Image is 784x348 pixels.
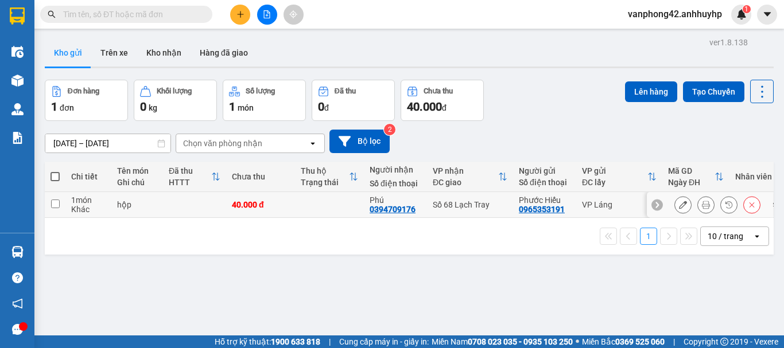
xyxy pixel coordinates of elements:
[433,178,498,187] div: ĐC giao
[308,139,317,148] svg: open
[407,100,442,114] span: 40.000
[720,338,728,346] span: copyright
[117,200,157,209] div: hộp
[289,10,297,18] span: aim
[625,81,677,102] button: Lên hàng
[744,5,748,13] span: 1
[619,7,731,21] span: vanphong42.anhhuyhp
[163,162,226,192] th: Toggle SortBy
[230,5,250,25] button: plus
[68,87,99,95] div: Đơn hàng
[709,36,748,49] div: ver 1.8.138
[11,132,24,144] img: solution-icon
[140,100,146,114] span: 0
[238,103,254,112] span: món
[674,196,692,213] div: Sửa đơn hàng
[11,103,24,115] img: warehouse-icon
[519,205,565,214] div: 0965353191
[63,8,199,21] input: Tìm tên, số ĐT hoặc mã đơn
[71,172,106,181] div: Chi tiết
[582,200,657,209] div: VP Láng
[757,5,777,25] button: caret-down
[157,87,192,95] div: Khối lượng
[45,134,170,153] input: Select a date range.
[12,298,23,309] span: notification
[257,5,277,25] button: file-add
[442,103,447,112] span: đ
[134,80,217,121] button: Khối lượng0kg
[232,200,289,209] div: 40.000 đ
[45,80,128,121] button: Đơn hàng1đơn
[312,80,395,121] button: Đã thu0đ
[12,272,23,283] span: question-circle
[48,10,56,18] span: search
[324,103,329,112] span: đ
[662,162,729,192] th: Toggle SortBy
[11,75,24,87] img: warehouse-icon
[615,337,665,346] strong: 0369 525 060
[708,230,743,242] div: 10 / trang
[582,335,665,348] span: Miền Bắc
[137,39,191,67] button: Kho nhận
[736,9,747,19] img: icon-new-feature
[229,100,235,114] span: 1
[246,87,275,95] div: Số lượng
[117,178,157,187] div: Ghi chú
[370,179,421,188] div: Số điện thoại
[427,162,513,192] th: Toggle SortBy
[60,103,74,112] span: đơn
[370,165,421,174] div: Người nhận
[215,335,320,348] span: Hỗ trợ kỹ thuật:
[71,195,106,205] div: 1 món
[318,100,324,114] span: 0
[117,166,157,175] div: Tên món
[762,9,773,19] span: caret-down
[668,166,715,175] div: Mã GD
[91,39,137,67] button: Trên xe
[640,228,657,245] button: 1
[683,81,744,102] button: Tạo Chuyến
[263,10,271,18] span: file-add
[10,7,25,25] img: logo-vxr
[169,166,211,175] div: Đã thu
[582,166,647,175] div: VP gửi
[433,166,498,175] div: VP nhận
[743,5,751,13] sup: 1
[295,162,364,192] th: Toggle SortBy
[339,335,429,348] span: Cung cấp máy in - giấy in:
[271,337,320,346] strong: 1900 633 818
[433,200,507,209] div: Số 68 Lạch Tray
[301,178,349,187] div: Trạng thái
[149,103,157,112] span: kg
[329,130,390,153] button: Bộ lọc
[401,80,484,121] button: Chưa thu40.000đ
[424,87,453,95] div: Chưa thu
[668,178,715,187] div: Ngày ĐH
[384,124,395,135] sup: 2
[370,195,421,205] div: Phú
[432,335,573,348] span: Miền Nam
[301,166,349,175] div: Thu hộ
[519,166,570,175] div: Người gửi
[71,205,106,214] div: Khác
[51,100,57,114] span: 1
[11,46,24,58] img: warehouse-icon
[576,162,662,192] th: Toggle SortBy
[191,39,257,67] button: Hàng đã giao
[223,80,306,121] button: Số lượng1món
[169,178,211,187] div: HTTT
[232,172,289,181] div: Chưa thu
[673,335,675,348] span: |
[576,339,579,344] span: ⚪️
[752,232,762,241] svg: open
[284,5,304,25] button: aim
[335,87,356,95] div: Đã thu
[236,10,244,18] span: plus
[11,246,24,258] img: warehouse-icon
[468,337,573,346] strong: 0708 023 035 - 0935 103 250
[12,324,23,335] span: message
[370,205,416,214] div: 0394709176
[582,178,647,187] div: ĐC lấy
[519,195,570,205] div: Phước Hiếu
[45,39,91,67] button: Kho gửi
